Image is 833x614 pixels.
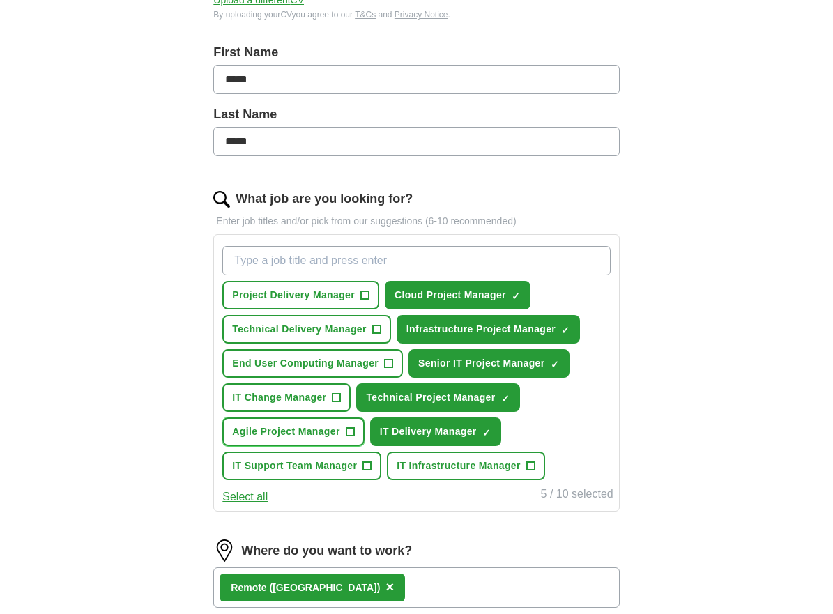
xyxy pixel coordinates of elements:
img: search.png [213,191,230,208]
input: Type a job title and press enter [222,246,610,275]
button: Project Delivery Manager [222,281,379,309]
div: 5 / 10 selected [541,486,613,505]
div: By uploading your CV you agree to our and . [213,8,619,21]
button: IT Change Manager [222,383,351,412]
a: Privacy Notice [395,10,448,20]
button: End User Computing Manager [222,349,403,378]
img: location.png [213,539,236,562]
button: Technical Delivery Manager [222,315,390,344]
button: Infrastructure Project Manager✓ [397,315,580,344]
span: IT Change Manager [232,390,326,405]
span: ✓ [561,325,570,336]
p: Enter job titles and/or pick from our suggestions (6-10 recommended) [213,214,619,229]
span: Technical Delivery Manager [232,322,366,337]
div: Remote ([GEOGRAPHIC_DATA]) [231,581,380,595]
button: Agile Project Manager [222,417,364,446]
span: ✓ [512,291,520,302]
span: × [385,579,394,594]
label: Where do you want to work? [241,542,412,560]
span: Infrastructure Project Manager [406,322,556,337]
span: Project Delivery Manager [232,288,355,302]
button: IT Support Team Manager [222,452,381,480]
span: End User Computing Manager [232,356,379,371]
label: First Name [213,43,619,62]
span: Cloud Project Manager [395,288,506,302]
span: ✓ [501,393,510,404]
span: IT Support Team Manager [232,459,357,473]
button: Senior IT Project Manager✓ [408,349,569,378]
label: What job are you looking for? [236,190,413,208]
button: Select all [222,489,268,505]
span: ✓ [482,427,491,438]
button: × [385,577,394,598]
button: IT Infrastructure Manager [387,452,545,480]
button: Technical Project Manager✓ [356,383,519,412]
span: Agile Project Manager [232,424,339,439]
a: T&Cs [355,10,376,20]
span: Senior IT Project Manager [418,356,544,371]
span: Technical Project Manager [366,390,495,405]
button: IT Delivery Manager✓ [370,417,501,446]
span: IT Delivery Manager [380,424,477,439]
label: Last Name [213,105,619,124]
span: IT Infrastructure Manager [397,459,521,473]
span: ✓ [551,359,559,370]
button: Cloud Project Manager✓ [385,281,530,309]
